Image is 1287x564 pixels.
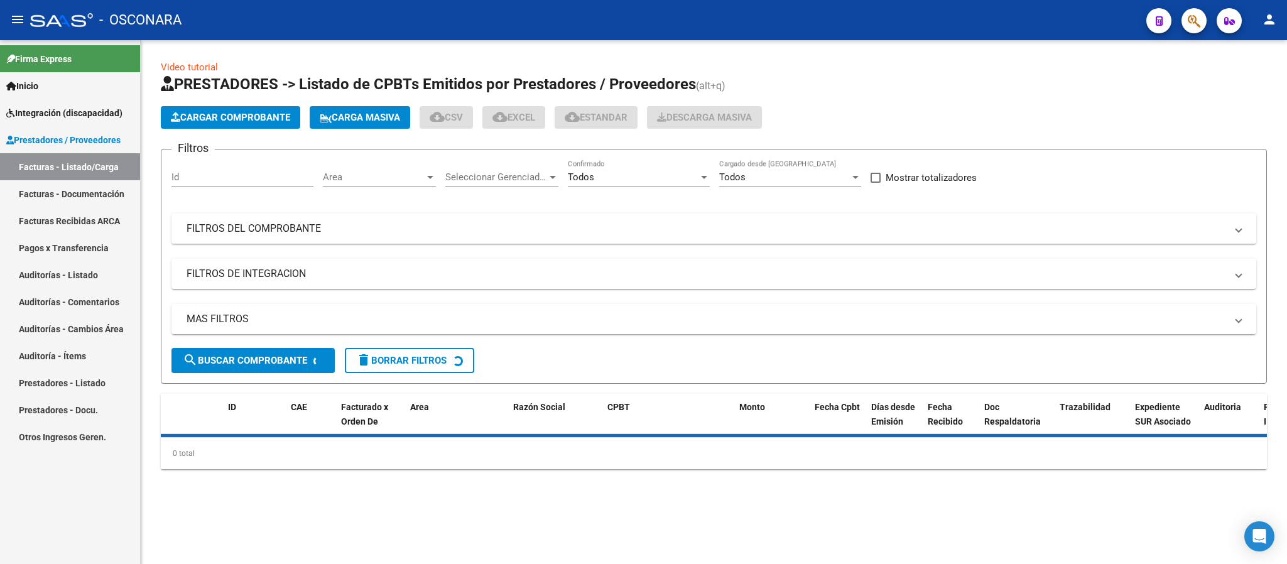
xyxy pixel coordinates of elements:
[161,438,1267,469] div: 0 total
[345,348,474,373] button: Borrar Filtros
[739,402,765,412] span: Monto
[420,106,473,129] button: CSV
[492,112,535,123] span: EXCEL
[513,402,565,412] span: Razón Social
[696,80,725,92] span: (alt+q)
[719,171,746,183] span: Todos
[1060,402,1111,412] span: Trazabilidad
[1135,402,1191,426] span: Expediente SUR Asociado
[183,352,198,367] mat-icon: search
[984,402,1041,426] span: Doc Respaldatoria
[430,109,445,124] mat-icon: cloud_download
[508,394,602,449] datatable-header-cell: Razón Social
[1199,394,1259,449] datatable-header-cell: Auditoria
[161,75,696,93] span: PRESTADORES -> Listado de CPBTs Emitidos por Prestadores / Proveedores
[171,304,1256,334] mat-expansion-panel-header: MAS FILTROS
[187,312,1226,326] mat-panel-title: MAS FILTROS
[430,112,463,123] span: CSV
[171,214,1256,244] mat-expansion-panel-header: FILTROS DEL COMPROBANTE
[565,112,627,123] span: Estandar
[171,259,1256,289] mat-expansion-panel-header: FILTROS DE INTEGRACION
[410,402,429,412] span: Area
[187,222,1226,236] mat-panel-title: FILTROS DEL COMPROBANTE
[187,267,1226,281] mat-panel-title: FILTROS DE INTEGRACION
[320,112,400,123] span: Carga Masiva
[482,106,545,129] button: EXCEL
[647,106,762,129] button: Descarga Masiva
[1130,394,1199,449] datatable-header-cell: Expediente SUR Asociado
[223,394,286,449] datatable-header-cell: ID
[183,355,307,366] span: Buscar Comprobante
[815,402,860,412] span: Fecha Cpbt
[99,6,182,34] span: - OSCONARA
[565,109,580,124] mat-icon: cloud_download
[356,352,371,367] mat-icon: delete
[607,402,630,412] span: CPBT
[1244,521,1274,551] div: Open Intercom Messenger
[602,394,734,449] datatable-header-cell: CPBT
[928,402,963,426] span: Fecha Recibido
[6,133,121,147] span: Prestadores / Proveedores
[923,394,979,449] datatable-header-cell: Fecha Recibido
[341,402,388,426] span: Facturado x Orden De
[171,112,290,123] span: Cargar Comprobante
[555,106,638,129] button: Estandar
[336,394,405,449] datatable-header-cell: Facturado x Orden De
[492,109,508,124] mat-icon: cloud_download
[1204,402,1241,412] span: Auditoria
[161,106,300,129] button: Cargar Comprobante
[171,139,215,157] h3: Filtros
[871,402,915,426] span: Días desde Emisión
[6,79,38,93] span: Inicio
[657,112,752,123] span: Descarga Masiva
[171,348,335,373] button: Buscar Comprobante
[356,355,447,366] span: Borrar Filtros
[1055,394,1130,449] datatable-header-cell: Trazabilidad
[286,394,336,449] datatable-header-cell: CAE
[810,394,866,449] datatable-header-cell: Fecha Cpbt
[1262,12,1277,27] mat-icon: person
[6,52,72,66] span: Firma Express
[405,394,490,449] datatable-header-cell: Area
[6,106,122,120] span: Integración (discapacidad)
[886,170,977,185] span: Mostrar totalizadores
[10,12,25,27] mat-icon: menu
[310,106,410,129] button: Carga Masiva
[445,171,547,183] span: Seleccionar Gerenciador
[161,62,218,73] a: Video tutorial
[323,171,425,183] span: Area
[647,106,762,129] app-download-masive: Descarga masiva de comprobantes (adjuntos)
[291,402,307,412] span: CAE
[568,171,594,183] span: Todos
[866,394,923,449] datatable-header-cell: Días desde Emisión
[228,402,236,412] span: ID
[734,394,810,449] datatable-header-cell: Monto
[979,394,1055,449] datatable-header-cell: Doc Respaldatoria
